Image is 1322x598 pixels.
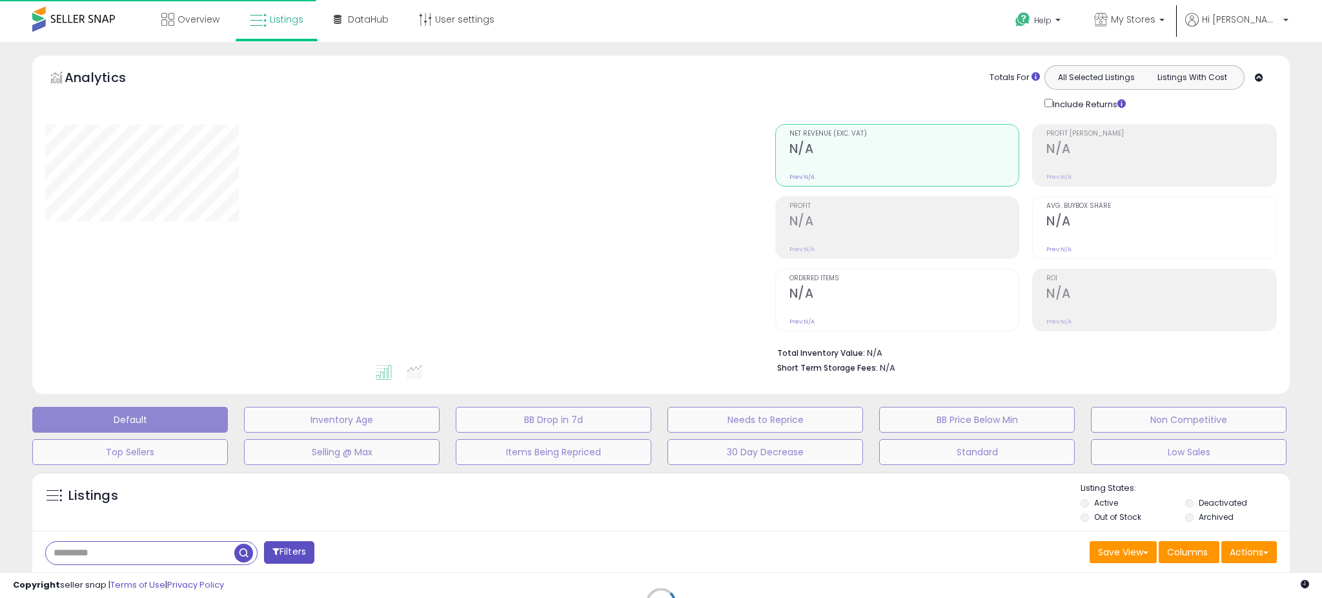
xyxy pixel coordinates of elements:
strong: Copyright [13,579,60,591]
span: Overview [178,13,219,26]
button: Selling @ Max [244,439,440,465]
span: N/A [880,362,895,374]
div: Include Returns [1035,96,1141,111]
button: 30 Day Decrease [667,439,863,465]
small: Prev: N/A [789,318,815,325]
small: Prev: N/A [1046,173,1072,181]
h2: N/A [1046,141,1276,159]
small: Prev: N/A [789,245,815,253]
span: ROI [1046,275,1276,282]
button: Default [32,407,228,433]
small: Prev: N/A [1046,318,1072,325]
h2: N/A [1046,286,1276,304]
small: Prev: N/A [1046,245,1072,253]
h2: N/A [789,214,1019,231]
h2: N/A [789,286,1019,304]
span: Hi [PERSON_NAME] [1202,13,1279,26]
span: Avg. Buybox Share [1046,203,1276,210]
span: Help [1034,15,1052,26]
span: Listings [270,13,303,26]
button: Listings With Cost [1144,69,1240,86]
span: My Stores [1111,13,1155,26]
i: Get Help [1015,12,1031,28]
b: Total Inventory Value: [777,347,865,358]
div: seller snap | | [13,579,224,592]
button: Top Sellers [32,439,228,465]
div: Totals For [990,72,1040,84]
span: Net Revenue (Exc. VAT) [789,130,1019,138]
button: Low Sales [1091,439,1286,465]
small: Prev: N/A [789,173,815,181]
li: N/A [777,344,1268,360]
button: BB Price Below Min [879,407,1075,433]
h5: Analytics [65,68,151,90]
b: Short Term Storage Fees: [777,362,878,373]
a: Hi [PERSON_NAME] [1185,13,1288,42]
button: Items Being Repriced [456,439,651,465]
a: Help [1005,2,1073,42]
h2: N/A [789,141,1019,159]
button: Standard [879,439,1075,465]
button: Non Competitive [1091,407,1286,433]
button: Inventory Age [244,407,440,433]
h2: N/A [1046,214,1276,231]
span: DataHub [348,13,389,26]
button: BB Drop in 7d [456,407,651,433]
span: Profit [789,203,1019,210]
button: All Selected Listings [1048,69,1144,86]
span: Ordered Items [789,275,1019,282]
span: Profit [PERSON_NAME] [1046,130,1276,138]
button: Needs to Reprice [667,407,863,433]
